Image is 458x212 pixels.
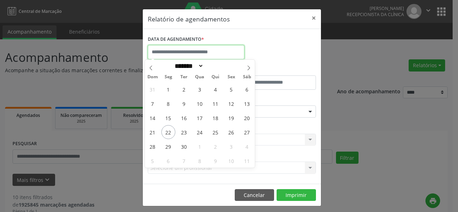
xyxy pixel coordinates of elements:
span: Setembro 3, 2025 [193,82,207,96]
span: Setembro 6, 2025 [240,82,254,96]
span: Setembro 9, 2025 [177,97,191,110]
span: Qua [192,75,208,79]
span: Dom [145,75,161,79]
span: Outubro 8, 2025 [193,154,207,168]
span: Setembro 22, 2025 [161,125,175,139]
span: Setembro 24, 2025 [193,125,207,139]
span: Setembro 17, 2025 [193,111,207,125]
span: Outubro 5, 2025 [146,154,160,168]
span: Setembro 13, 2025 [240,97,254,110]
label: ATÉ [234,64,316,75]
input: Year [204,62,227,70]
span: Setembro 23, 2025 [177,125,191,139]
span: Outubro 11, 2025 [240,154,254,168]
span: Setembro 14, 2025 [146,111,160,125]
span: Setembro 28, 2025 [146,139,160,153]
span: Outubro 6, 2025 [161,154,175,168]
span: Setembro 20, 2025 [240,111,254,125]
h5: Relatório de agendamentos [148,14,230,24]
span: Outubro 4, 2025 [240,139,254,153]
span: Setembro 27, 2025 [240,125,254,139]
button: Cancelar [235,189,274,201]
span: Setembro 5, 2025 [224,82,238,96]
select: Month [172,62,204,70]
span: Sáb [239,75,255,79]
span: Sex [223,75,239,79]
span: Setembro 29, 2025 [161,139,175,153]
span: Setembro 1, 2025 [161,82,175,96]
span: Outubro 10, 2025 [224,154,238,168]
span: Setembro 26, 2025 [224,125,238,139]
span: Seg [160,75,176,79]
span: Setembro 25, 2025 [209,125,223,139]
span: Agosto 31, 2025 [146,82,160,96]
span: Setembro 21, 2025 [146,125,160,139]
span: Setembro 12, 2025 [224,97,238,110]
span: Setembro 19, 2025 [224,111,238,125]
span: Setembro 16, 2025 [177,111,191,125]
span: Setembro 15, 2025 [161,111,175,125]
span: Ter [176,75,192,79]
span: Outubro 2, 2025 [209,139,223,153]
span: Outubro 3, 2025 [224,139,238,153]
span: Setembro 7, 2025 [146,97,160,110]
span: Qui [208,75,223,79]
button: Imprimir [277,189,316,201]
span: Setembro 10, 2025 [193,97,207,110]
span: Outubro 7, 2025 [177,154,191,168]
span: Setembro 11, 2025 [209,97,223,110]
span: Setembro 4, 2025 [209,82,223,96]
span: Setembro 18, 2025 [209,111,223,125]
span: Setembro 30, 2025 [177,139,191,153]
span: Outubro 1, 2025 [193,139,207,153]
span: Outubro 9, 2025 [209,154,223,168]
button: Close [307,9,321,27]
label: DATA DE AGENDAMENTO [148,34,204,45]
span: Setembro 8, 2025 [161,97,175,110]
span: Setembro 2, 2025 [177,82,191,96]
